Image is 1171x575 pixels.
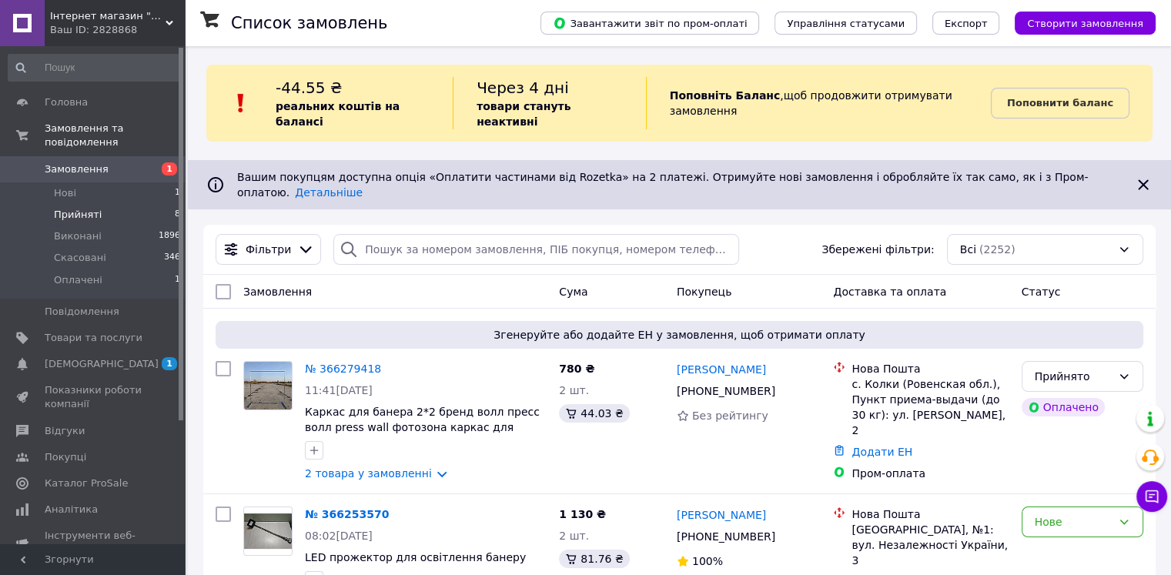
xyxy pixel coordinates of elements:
span: Всі [960,242,976,257]
span: 2 шт. [559,530,589,542]
span: Доставка та оплата [833,286,946,298]
a: № 366279418 [305,363,381,375]
span: 780 ₴ [559,363,594,375]
span: Статус [1022,286,1061,298]
span: 100% [692,555,723,567]
div: Нова Пошта [851,361,1009,376]
span: Через 4 дні [477,79,569,97]
span: Інтернет магазин "Металеві конструкції" [50,9,166,23]
button: Завантажити звіт по пром-оплаті [540,12,759,35]
h1: Список замовлень [231,14,387,32]
span: Управління статусами [787,18,905,29]
input: Пошук за номером замовлення, ПІБ покупця, номером телефону, Email, номером накладної [333,234,739,265]
span: Без рейтингу [692,410,768,422]
button: Чат з покупцем [1136,481,1167,512]
span: Замовлення та повідомлення [45,122,185,149]
span: Виконані [54,229,102,243]
a: Поповнити баланс [991,88,1129,119]
span: Прийняті [54,208,102,222]
span: Створити замовлення [1027,18,1143,29]
div: Прийнято [1035,368,1112,385]
span: 11:41[DATE] [305,384,373,396]
div: Ваш ID: 2828868 [50,23,185,37]
a: Створити замовлення [999,16,1156,28]
div: Пром-оплата [851,466,1009,481]
a: Фото товару [243,361,293,410]
span: Фільтри [246,242,291,257]
b: товари стануть неактивні [477,100,570,128]
span: Скасовані [54,251,106,265]
span: 8 [175,208,180,222]
span: Інструменти веб-майстра та SEO [45,529,142,557]
a: Додати ЕН [851,446,912,458]
span: Повідомлення [45,305,119,319]
span: Покупці [45,450,86,464]
span: Головна [45,95,88,109]
a: [PERSON_NAME] [677,507,766,523]
span: (2252) [979,243,1015,256]
span: Оплачені [54,273,102,287]
a: 2 товара у замовленні [305,467,432,480]
button: Управління статусами [775,12,917,35]
span: 1 [162,162,177,176]
a: LED прожектор для освітлення банеру [305,551,526,563]
span: Експорт [945,18,988,29]
span: Замовлення [45,162,109,176]
div: Нова Пошта [851,506,1009,522]
span: 1 [175,273,180,287]
span: Нові [54,186,76,200]
span: Аналітика [45,503,98,516]
span: 1 [175,186,180,200]
div: 44.03 ₴ [559,404,629,423]
span: Каталог ProSale [45,476,128,490]
span: 1 130 ₴ [559,508,606,520]
span: Товари та послуги [45,331,142,345]
a: Детальніше [295,186,363,199]
span: Показники роботи компанії [45,383,142,411]
span: Покупець [677,286,731,298]
span: 08:02[DATE] [305,530,373,542]
span: Відгуки [45,424,85,438]
img: Фото товару [244,513,292,550]
b: Поповнити баланс [1007,97,1113,109]
div: [PHONE_NUMBER] [674,526,778,547]
b: Поповніть Баланс [670,89,781,102]
span: [DEMOGRAPHIC_DATA] [45,357,159,371]
img: :exclamation: [229,92,253,115]
div: Нове [1035,513,1112,530]
span: 2 шт. [559,384,589,396]
div: Оплачено [1022,398,1105,416]
div: с. Колки (Ровенская обл.), Пункт приема-выдачи (до 30 кг): ул. [PERSON_NAME], 2 [851,376,1009,438]
span: 1 [162,357,177,370]
div: [GEOGRAPHIC_DATA], №1: вул. Незалежності України, 3 [851,522,1009,568]
a: [PERSON_NAME] [677,362,766,377]
div: , щоб продовжити отримувати замовлення [646,77,991,129]
span: Вашим покупцям доступна опція «Оплатити частинами від Rozetka» на 2 платежі. Отримуйте нові замов... [237,171,1088,199]
span: Замовлення [243,286,312,298]
a: Каркас для банера 2*2 бренд волл пресс волл press wall фотозона каркас для фотозони рекламний стенд [305,406,540,449]
a: № 366253570 [305,508,389,520]
div: 81.76 ₴ [559,550,629,568]
span: Cума [559,286,587,298]
input: Пошук [8,54,182,82]
span: 1896 [159,229,180,243]
button: Створити замовлення [1015,12,1156,35]
span: Згенеруйте або додайте ЕН у замовлення, щоб отримати оплату [222,327,1137,343]
span: 346 [164,251,180,265]
span: Збережені фільтри: [821,242,934,257]
span: -44.55 ₴ [276,79,342,97]
b: реальних коштів на балансі [276,100,400,128]
img: Фото товару [244,362,292,410]
a: Фото товару [243,506,293,556]
button: Експорт [932,12,1000,35]
span: Завантажити звіт по пром-оплаті [553,16,747,30]
div: [PHONE_NUMBER] [674,380,778,402]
